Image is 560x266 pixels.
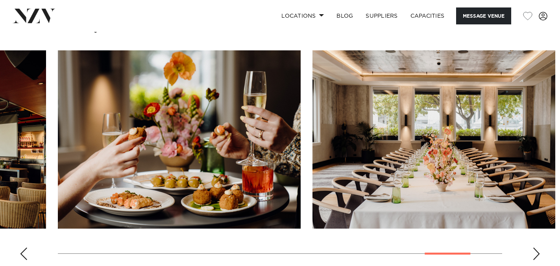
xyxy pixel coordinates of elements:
[456,7,511,24] button: Message Venue
[58,50,301,229] swiper-slide: 15 / 17
[404,7,451,24] a: Capacities
[312,50,555,229] swiper-slide: 16 / 17
[330,7,359,24] a: BLOG
[359,7,404,24] a: SUPPLIERS
[13,9,55,23] img: nzv-logo.png
[275,7,330,24] a: Locations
